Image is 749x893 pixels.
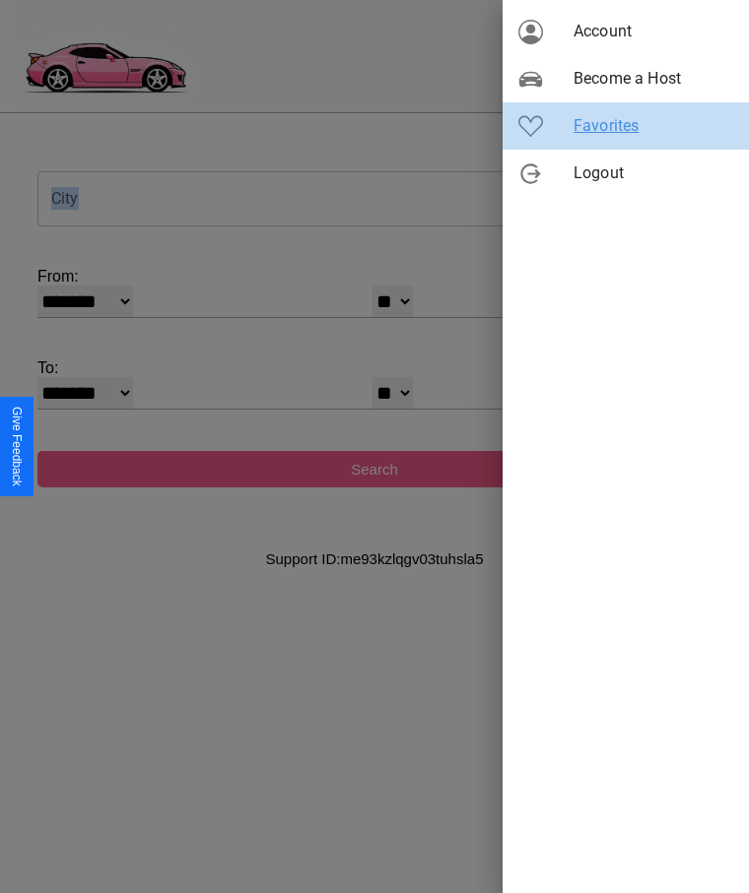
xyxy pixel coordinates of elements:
[574,20,733,43] span: Account
[10,407,24,486] div: Give Feedback
[574,114,733,138] span: Favorites
[574,67,733,91] span: Become a Host
[503,102,749,150] div: Favorites
[503,150,749,197] div: Logout
[574,161,733,185] span: Logout
[503,55,749,102] div: Become a Host
[503,8,749,55] div: Account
